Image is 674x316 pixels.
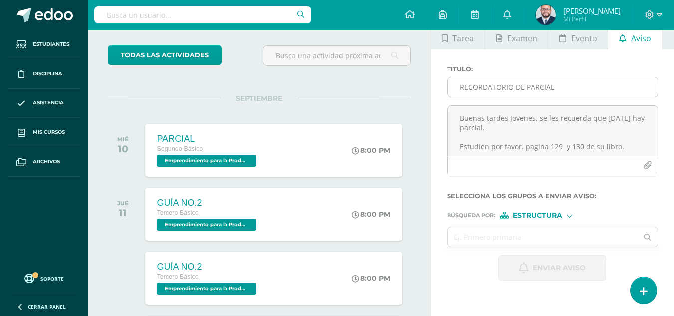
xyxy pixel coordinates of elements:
span: Archivos [33,158,60,166]
input: Ej. Primero primaria [448,227,638,247]
a: Asistencia [8,89,80,118]
span: Evento [571,26,597,50]
span: Tercero Básico [157,209,198,216]
label: Selecciona los grupos a enviar aviso : [447,192,658,200]
a: Examen [485,25,548,49]
div: JUE [117,200,129,207]
a: Soporte [12,271,76,285]
span: Aviso [631,26,651,50]
input: Titulo [448,77,658,97]
span: Emprendimiento para la Productividad 'A' [157,283,256,295]
a: Archivos [8,147,80,177]
div: 8:00 PM [352,146,390,155]
div: 11 [117,207,129,219]
a: todas las Actividades [108,45,222,65]
span: Emprendimiento para la Productividad 'B' [157,219,256,231]
span: Disciplina [33,70,62,78]
div: GUÍA NO.2 [157,262,259,272]
input: Busca una actividad próxima aquí... [263,46,410,65]
a: Aviso [608,25,662,49]
span: Estructura [513,213,562,218]
span: Tercero Básico [157,273,198,280]
label: Titulo : [447,65,658,73]
span: Examen [507,26,537,50]
span: SEPTIEMBRE [220,94,298,103]
span: Estudiantes [33,40,69,48]
a: Tarea [431,25,485,49]
input: Busca un usuario... [94,6,311,23]
span: Mis cursos [33,128,65,136]
span: Segundo Básico [157,145,203,152]
div: 8:00 PM [352,210,390,219]
span: Cerrar panel [28,303,66,310]
span: Mi Perfil [563,15,621,23]
span: Enviar aviso [533,256,586,280]
div: 10 [117,143,129,155]
span: [PERSON_NAME] [563,6,621,16]
span: Soporte [40,275,64,282]
div: PARCIAL [157,134,259,144]
span: Emprendimiento para la Productividad 'A' [157,155,256,167]
a: Disciplina [8,59,80,89]
span: Búsqueda por : [447,213,495,218]
a: Estudiantes [8,30,80,59]
div: MIÉ [117,136,129,143]
span: Asistencia [33,99,64,107]
button: Enviar aviso [498,255,606,281]
div: [object Object] [500,212,575,219]
div: 8:00 PM [352,274,390,283]
a: Evento [548,25,608,49]
span: Tarea [452,26,474,50]
a: Mis cursos [8,118,80,147]
img: 6a2ad2c6c0b72cf555804368074c1b95.png [536,5,556,25]
div: GUÍA NO.2 [157,198,259,208]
